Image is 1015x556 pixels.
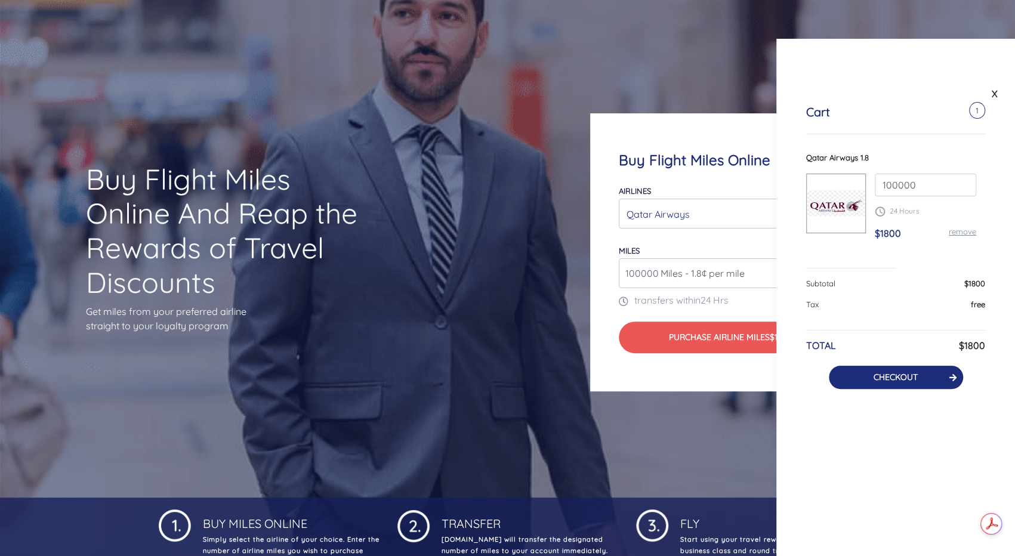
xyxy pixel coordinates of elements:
p: transfers within [619,293,853,307]
label: Airlines [619,186,651,196]
span: Subtotal [806,279,835,288]
span: $1800 [875,227,901,239]
span: $1800.00 [770,332,803,342]
div: Qatar Airways [627,203,838,226]
span: Tax [806,299,819,309]
p: Get miles from your preferred airline straight to your loyalty program [86,304,371,333]
span: 24 Hrs [701,294,729,306]
button: CHECKOUT [829,366,963,389]
h4: Fly [678,507,857,531]
button: Qatar Airways [619,199,853,228]
h5: Cart [806,105,830,119]
span: Miles - 1.8¢ per mile [655,266,745,280]
h4: Buy Miles Online [200,507,380,531]
button: Purchase Airline Miles$1800.00 [619,322,853,353]
h4: Buy Flight Miles Online [619,152,853,169]
h6: $1800 [959,340,985,351]
img: 1 [636,507,668,542]
span: 1 [969,102,985,119]
h1: Buy Flight Miles Online And Reap the Rewards of Travel Discounts [86,162,371,299]
p: 24 Hours [875,206,976,217]
img: 1 [397,507,430,542]
a: X [989,85,1001,103]
label: miles [619,246,640,255]
span: free [971,299,985,309]
a: remove [949,227,976,236]
h6: TOTAL [806,340,836,351]
h4: Transfer [439,507,618,531]
span: Qatar Airways 1.8 [806,153,869,162]
a: CHECKOUT [874,372,918,382]
img: 1 [159,507,191,542]
span: $1800 [964,279,985,288]
img: qatar-airways.png [807,190,865,217]
img: schedule.png [875,206,885,217]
